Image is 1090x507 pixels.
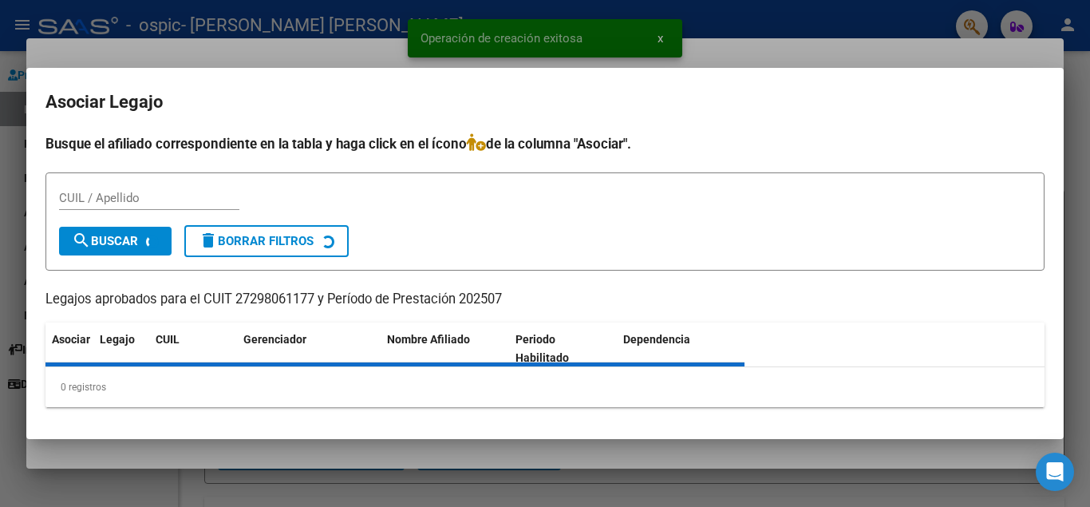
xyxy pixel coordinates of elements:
[45,87,1045,117] h2: Asociar Legajo
[617,323,745,375] datatable-header-cell: Dependencia
[156,333,180,346] span: CUIL
[515,333,569,364] span: Periodo Habilitado
[149,323,237,375] datatable-header-cell: CUIL
[381,323,509,375] datatable-header-cell: Nombre Afiliado
[72,231,91,250] mat-icon: search
[72,234,138,248] span: Buscar
[387,333,470,346] span: Nombre Afiliado
[237,323,381,375] datatable-header-cell: Gerenciador
[45,367,1045,407] div: 0 registros
[199,231,218,250] mat-icon: delete
[45,133,1045,154] h4: Busque el afiliado correspondiente en la tabla y haga click en el ícono de la columna "Asociar".
[623,333,690,346] span: Dependencia
[45,323,93,375] datatable-header-cell: Asociar
[243,333,306,346] span: Gerenciador
[184,225,349,257] button: Borrar Filtros
[52,333,90,346] span: Asociar
[199,234,314,248] span: Borrar Filtros
[45,290,1045,310] p: Legajos aprobados para el CUIT 27298061177 y Período de Prestación 202507
[509,323,617,375] datatable-header-cell: Periodo Habilitado
[59,227,172,255] button: Buscar
[1036,453,1074,491] div: Open Intercom Messenger
[93,323,149,375] datatable-header-cell: Legajo
[100,333,135,346] span: Legajo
